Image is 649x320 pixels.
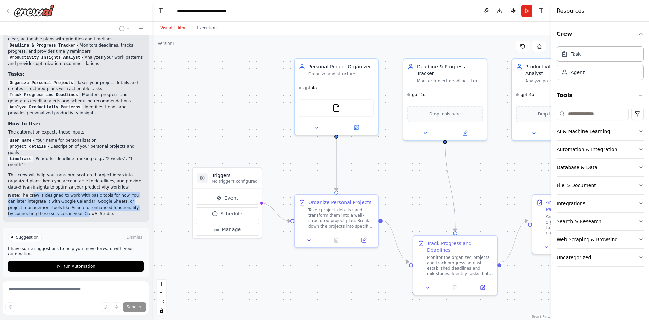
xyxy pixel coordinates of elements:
div: Task [571,51,581,57]
li: - Takes your project details and creates structured plans with actionable tasks [8,79,144,92]
div: Crew [557,43,644,86]
button: Web Scraping & Browsing [557,231,644,248]
span: gpt-4o [412,92,425,97]
li: - Monitors deadlines, tracks progress, and provides timely reminders [8,42,144,54]
button: fit view [157,297,166,306]
span: Manage [222,226,241,233]
g: Edge from 201fb536-bc8c-4feb-8c4e-154112fae792 to e1fe1c7a-027f-4a6b-90de-a26282336400 [383,218,528,225]
code: timeframe [8,156,33,162]
div: Agent [571,69,585,76]
code: user_name [8,138,33,144]
div: Web Scraping & Browsing [557,236,618,243]
button: Open in side panel [471,284,494,292]
div: Integrations [557,200,585,207]
strong: Note: [8,193,21,198]
button: Run Automation [8,261,144,272]
div: Deadline & Progress Tracker [417,63,483,77]
g: Edge from triggers to 201fb536-bc8c-4feb-8c4e-154112fae792 [261,200,290,225]
code: Track Progress and Deadlines [8,92,79,98]
li: - Period for deadline tracking (e.g., "2 weeks", "1 month") [8,156,144,168]
button: Manage [196,223,259,236]
button: zoom in [157,280,166,288]
button: Schedule [196,207,259,220]
span: Drop tools here [429,111,461,118]
p: I have some suggestions to help you move forward with your automation. [8,246,144,257]
span: Run Automation [62,264,95,269]
button: Hide right sidebar [536,6,546,16]
nav: breadcrumb [177,7,243,14]
button: No output available [441,284,470,292]
div: Tools [557,105,644,272]
button: Uncategorized [557,249,644,266]
span: Event [224,195,238,201]
div: Organize Personal Projects [308,199,371,206]
li: - Structures your projects into clear, actionable plans with priorities and timelines [8,30,144,42]
strong: Tasks: [8,71,25,77]
div: Search & Research [557,218,601,225]
strong: How to Use: [8,121,40,126]
p: The crew is designed to work with basic tools for now. You can later integrate it with Google Cal... [8,192,144,217]
div: Organize Personal ProjectsTake {project_details} and transform them into a well-structured projec... [294,194,379,248]
button: Open in side panel [352,236,375,244]
button: Event [196,192,259,205]
g: Edge from d91a0433-800a-42ea-9be0-62e6f543775f to e1fe1c7a-027f-4a6b-90de-a26282336400 [501,218,528,265]
button: Send [123,302,146,312]
div: Automation & Integration [557,146,617,153]
div: Personal Project OrganizerOrganize and structure personal projects by creating clear project plan... [294,58,379,135]
div: Database & Data [557,164,597,171]
code: Analyze Productivity Patterns [8,104,82,110]
button: Upload files [101,302,110,312]
code: Deadline & Progress Tracker [8,42,77,49]
button: toggle interactivity [157,306,166,315]
span: Drop tools here [538,111,570,118]
div: File & Document [557,182,596,189]
img: Logo [14,4,54,17]
span: gpt-4o [303,85,317,91]
button: zoom out [157,288,166,297]
span: Send [127,304,137,310]
div: Personal Project Organizer [308,63,374,70]
div: Take {project_details} and transform them into a well-structured project plan. Break down the pro... [308,207,374,229]
div: Monitor project deadlines, track progress on goals, and provide timely reminders for important mi... [417,78,483,84]
li: - Your name for personalization [8,137,144,143]
button: File & Document [557,177,644,194]
button: AI & Machine Learning [557,123,644,140]
div: Uncategorized [557,254,591,261]
h3: Triggers [212,172,258,179]
img: FileReadTool [332,104,340,112]
div: Track Progress and DeadlinesMonitor the organized projects and track progress against established... [413,235,498,295]
button: Search & Research [557,213,644,230]
div: Deadline & Progress TrackerMonitor project deadlines, track progress on goals, and provide timely... [403,58,487,141]
div: AI & Machine Learning [557,128,610,135]
button: Open in side panel [446,129,484,137]
button: Start a new chat [135,24,146,33]
g: Edge from 28b07fa0-8961-4f58-862c-0b85208d8c15 to 201fb536-bc8c-4feb-8c4e-154112fae792 [333,139,340,191]
g: Edge from 201fb536-bc8c-4feb-8c4e-154112fae792 to d91a0433-800a-42ea-9be0-62e6f543775f [383,218,409,265]
button: No output available [322,236,351,244]
button: Click to speak your automation idea [112,302,121,312]
button: Integrations [557,195,644,212]
div: Monitor the organized projects and track progress against established deadlines and milestones. I... [427,255,493,277]
button: Dismiss [125,234,144,241]
div: React Flow controls [157,280,166,315]
li: - Description of your personal projects and goals [8,143,144,156]
div: Organize and structure personal projects by creating clear project plans, breaking down goals int... [308,71,374,77]
div: Productivity Insights AnalystAnalyze productivity patterns, identify trends in work habits, and p... [511,58,596,141]
button: Automation & Integration [557,141,644,158]
div: TriggersNo triggers configuredEventScheduleManage [192,167,262,239]
div: Analyze productivity patterns, identify trends in work habits, and provide actionable insights to... [525,78,591,84]
li: - Identifies trends and provides personalized productivity insights [8,104,144,116]
div: Version 1 [157,41,175,46]
span: Schedule [220,210,242,217]
a: React Flow attribution [532,315,550,319]
li: - Analyzes your work patterns and provides optimization recommendations [8,54,144,67]
div: Analyze Productivity Patterns [546,199,612,213]
code: project_details [8,144,48,150]
div: Track Progress and Deadlines [427,240,493,253]
button: Crew [557,24,644,43]
button: Tools [557,86,644,105]
div: Analyze Productivity PatternsAnalyze the project organization and progress data to identify produ... [532,194,616,254]
div: Productivity Insights Analyst [525,63,591,77]
button: Open in side panel [337,124,375,132]
button: Hide left sidebar [156,6,166,16]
